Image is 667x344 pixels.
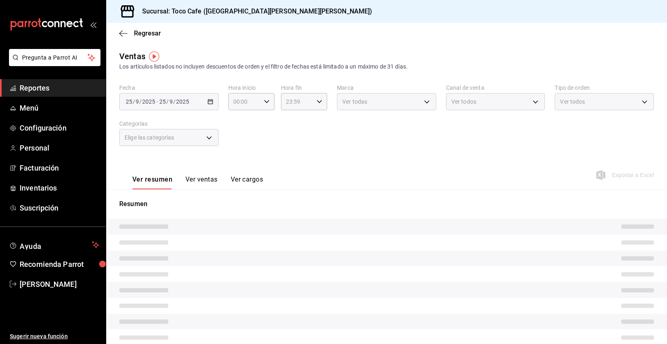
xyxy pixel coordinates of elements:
label: Tipo de orden [555,85,654,91]
input: ---- [142,98,156,105]
img: Tooltip marker [149,51,159,62]
span: / [139,98,142,105]
span: Menú [20,102,99,113]
label: Fecha [119,85,219,91]
span: / [173,98,176,105]
span: Reportes [20,82,99,93]
input: -- [169,98,173,105]
span: Suscripción [20,202,99,213]
span: Regresar [134,29,161,37]
input: ---- [176,98,190,105]
span: [PERSON_NAME] [20,279,99,290]
input: -- [159,98,166,105]
span: Facturación [20,162,99,173]
span: Inventarios [20,182,99,193]
button: Regresar [119,29,161,37]
span: Recomienda Parrot [20,259,99,270]
label: Hora fin [281,85,327,91]
input: -- [135,98,139,105]
span: Pregunta a Parrot AI [22,53,88,62]
h3: Sucursal: Toco Cafe ([GEOGRAPHIC_DATA][PERSON_NAME][PERSON_NAME]) [136,7,373,16]
label: Hora inicio [228,85,274,91]
label: Marca [337,85,436,91]
button: open_drawer_menu [90,21,96,28]
a: Pregunta a Parrot AI [6,59,100,68]
div: navigation tabs [132,175,263,189]
span: Ver todas [342,98,367,106]
span: / [166,98,169,105]
span: Sugerir nueva función [10,332,99,341]
span: Ayuda [20,240,89,250]
button: Ver resumen [132,175,172,189]
div: Los artículos listados no incluyen descuentos de orden y el filtro de fechas está limitado a un m... [119,62,654,71]
p: Resumen [119,199,654,209]
div: Ventas [119,50,145,62]
label: Canal de venta [446,85,545,91]
button: Ver cargos [231,175,263,189]
span: Configuración [20,122,99,133]
span: Ver todos [560,98,585,106]
button: Pregunta a Parrot AI [9,49,100,66]
label: Categorías [119,121,219,127]
span: Elige las categorías [125,133,174,142]
span: Ver todos [451,98,476,106]
input: -- [125,98,133,105]
span: - [156,98,158,105]
button: Ver ventas [185,175,218,189]
span: Personal [20,142,99,153]
span: / [133,98,135,105]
